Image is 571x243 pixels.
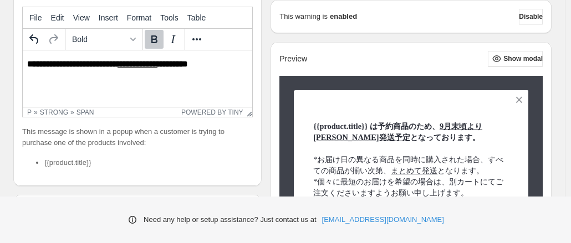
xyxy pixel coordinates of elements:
span: *お届け日の異なる商品を同時に購入された場合、すべての商品が揃い次第、 となります。 *個々に最短のお届けを希望の場合は、別カートにてご注文くださいますようお願い申し上げます。 *決済完了後のご... [313,155,503,219]
a: [EMAIL_ADDRESS][DOMAIN_NAME] [322,214,444,225]
div: strong [40,108,68,116]
span: Bold [72,35,126,44]
p: This message is shown in a popup when a customer is trying to purchase one of the products involved: [22,126,253,148]
p: This warning is [279,11,328,22]
iframe: Rich Text Area [23,50,252,107]
span: Disable [519,12,543,21]
span: File [29,13,42,22]
button: More... [187,30,206,49]
div: » [70,108,74,116]
li: {{product.title}} [44,157,253,168]
span: Tools [160,13,179,22]
button: Disable [519,9,543,24]
span: Show modal [503,54,543,63]
div: » [34,108,38,116]
span: Table [187,13,206,22]
span: {{product.title}} は予約商品のため、 となっております。 [313,122,482,142]
button: Redo [44,30,63,49]
button: Bold [145,30,164,49]
button: Formats [68,30,140,49]
button: Show modal [488,51,543,66]
body: Rich Text Area. Press ALT-0 for help. [4,9,225,152]
span: Insert [99,13,118,22]
div: p [27,108,32,116]
div: span [77,108,94,116]
h2: Preview [279,54,307,64]
div: Resize [243,107,253,117]
span: Format [127,13,151,22]
strong: enabled [330,11,357,22]
button: Italic [164,30,182,49]
span: Edit [51,13,64,22]
span: まとめて発送 [391,166,437,175]
a: Powered by Tiny [181,108,243,116]
span: View [73,13,90,22]
button: Undo [25,30,44,49]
